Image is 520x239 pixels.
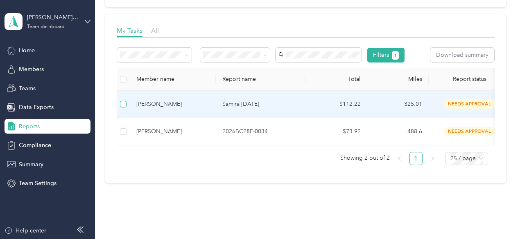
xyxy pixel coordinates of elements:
span: 1 [394,52,397,59]
div: Page Size [445,152,488,165]
td: 325.01 [367,91,429,118]
div: Total [312,76,361,83]
li: 1 [409,152,423,165]
div: [PERSON_NAME] [136,100,209,109]
td: $112.22 [306,91,367,118]
a: 1 [410,152,422,165]
p: 2026BC28E-0034 [222,127,299,136]
span: needs approval [444,127,495,136]
span: My Tasks [117,27,142,34]
div: Miles [374,76,422,83]
span: Compliance [19,141,51,150]
div: Team dashboard [27,25,65,29]
li: Next Page [426,152,439,165]
span: Reports [19,122,40,131]
span: Data Exports [19,103,54,112]
th: Member name [130,68,216,91]
th: Report name [216,68,306,91]
span: right [430,156,435,161]
div: [PERSON_NAME] Team [27,13,78,22]
span: 25 / page [450,152,483,165]
button: 1 [392,51,399,60]
span: left [397,156,402,161]
span: Summary [19,160,43,169]
span: Teams [19,84,36,93]
td: 488.6 [367,118,429,145]
p: Samira [DATE] [222,100,299,109]
span: Members [19,65,44,74]
span: Team Settings [19,179,57,188]
div: [PERSON_NAME] [136,127,209,136]
button: Filters1 [367,48,405,63]
li: Previous Page [393,152,406,165]
span: Home [19,46,35,55]
div: Member name [136,76,209,83]
button: Help center [5,226,46,235]
button: right [426,152,439,165]
button: Download summary [430,48,494,62]
span: needs approval [444,99,495,109]
span: Showing 2 out of 2 [340,152,390,164]
button: left [393,152,406,165]
td: $73.92 [306,118,367,145]
span: Report status [435,76,504,83]
span: All [151,27,159,34]
iframe: Everlance-gr Chat Button Frame [474,193,520,239]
